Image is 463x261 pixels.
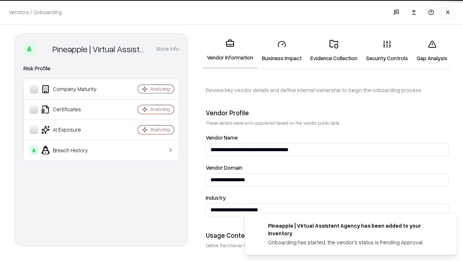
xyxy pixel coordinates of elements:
[268,239,439,246] div: Onboarding has started, the vendor's status is Pending Approval.
[258,34,306,68] a: Business Impact
[30,85,116,94] div: Company Maturity
[157,42,179,55] button: More info
[206,195,449,200] label: Industry
[206,120,449,126] p: These details were auto-populated based on the vendor public data
[150,86,170,92] div: Analyzing
[206,231,449,240] div: Usage Context
[206,243,449,249] p: Define the internal team and reason for using this vendor. This helps assess business relevance a...
[30,146,38,154] div: A
[254,222,262,231] img: trypineapple.com
[38,43,50,55] img: Pineapple | Virtual Assistant Agency
[206,86,449,94] p: Review key vendor details and define internal ownership to begin the onboarding process.
[206,135,449,140] label: Vendor Name
[52,43,148,55] div: Pineapple | Virtual Assistant Agency
[150,127,170,133] div: Analyzing
[268,222,439,237] div: Pineapple | Virtual Assistant Agency has been added to your inventory
[412,34,452,68] a: Gap Analysis
[306,34,362,68] a: Evidence Collection
[30,105,116,114] div: Certificates
[203,33,258,69] a: Vendor Information
[9,8,62,16] p: Vendors / Onboarding
[30,125,116,134] div: AI Exposure
[206,108,449,117] div: Vendor Profile
[30,146,116,154] div: Breach History
[206,165,449,170] label: Vendor Domain
[24,43,35,55] div: A
[24,64,179,73] div: Risk Profile
[150,106,170,112] div: Analyzing
[362,34,412,68] a: Security Controls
